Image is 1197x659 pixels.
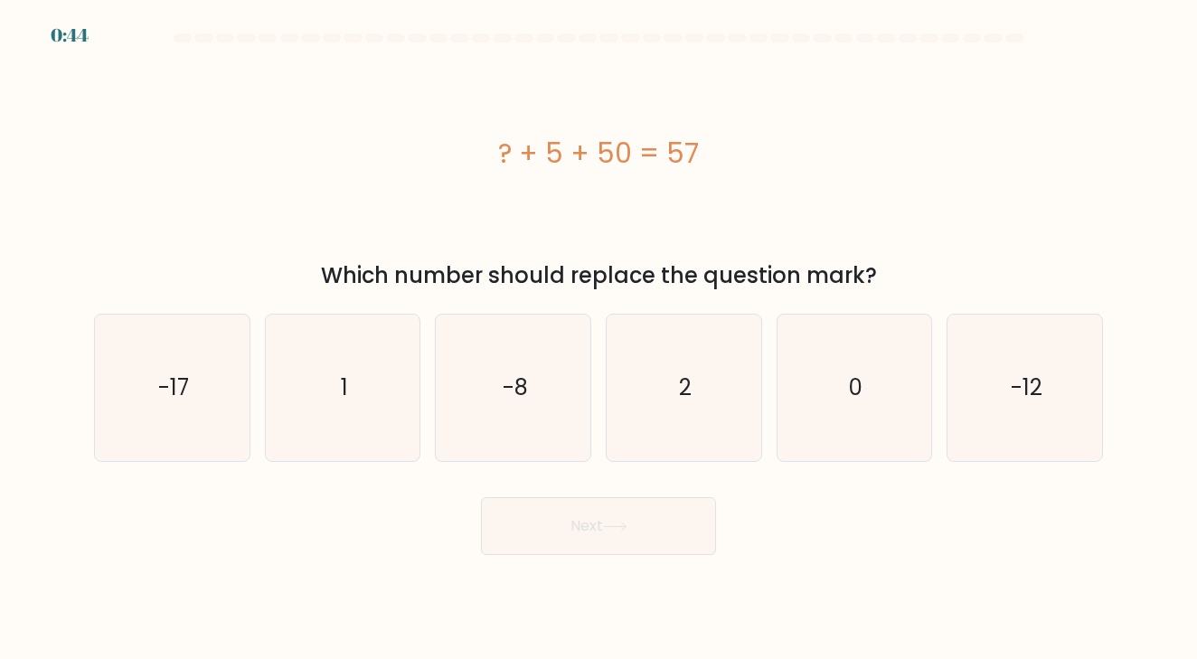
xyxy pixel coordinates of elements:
[105,259,1092,292] div: Which number should replace the question mark?
[849,372,862,402] text: 0
[502,372,527,402] text: -8
[1011,372,1042,402] text: -12
[341,372,348,402] text: 1
[158,372,189,402] text: -17
[679,372,692,402] text: 2
[51,22,89,49] div: 0:44
[94,133,1103,174] div: ? + 5 + 50 = 57
[481,497,716,555] button: Next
